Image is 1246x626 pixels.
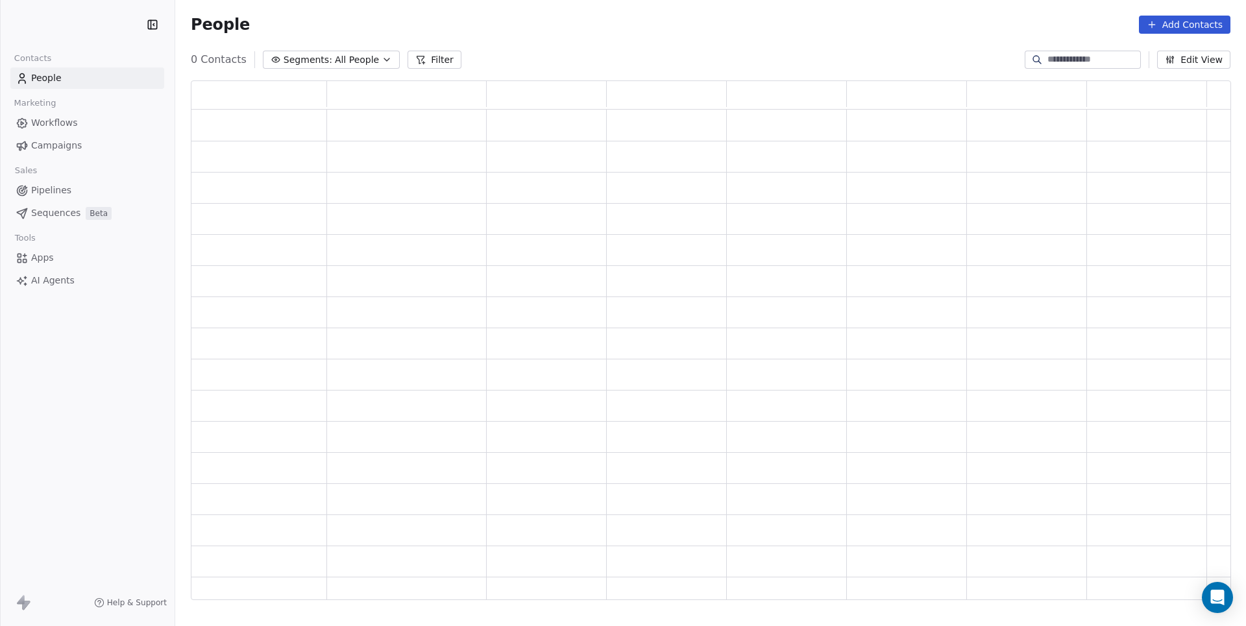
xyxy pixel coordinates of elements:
[8,49,57,68] span: Contacts
[10,112,164,134] a: Workflows
[10,135,164,156] a: Campaigns
[10,202,164,224] a: SequencesBeta
[86,207,112,220] span: Beta
[31,206,80,220] span: Sequences
[8,93,62,113] span: Marketing
[9,228,41,248] span: Tools
[10,247,164,269] a: Apps
[1139,16,1230,34] button: Add Contacts
[191,15,250,34] span: People
[94,597,167,608] a: Help & Support
[1202,582,1233,613] div: Open Intercom Messenger
[335,53,379,67] span: All People
[10,180,164,201] a: Pipelines
[284,53,332,67] span: Segments:
[31,71,62,85] span: People
[408,51,461,69] button: Filter
[1157,51,1230,69] button: Edit View
[31,274,75,287] span: AI Agents
[9,161,43,180] span: Sales
[31,139,82,152] span: Campaigns
[107,597,167,608] span: Help & Support
[31,184,71,197] span: Pipelines
[10,270,164,291] a: AI Agents
[191,52,247,67] span: 0 Contacts
[10,67,164,89] a: People
[31,251,54,265] span: Apps
[31,116,78,130] span: Workflows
